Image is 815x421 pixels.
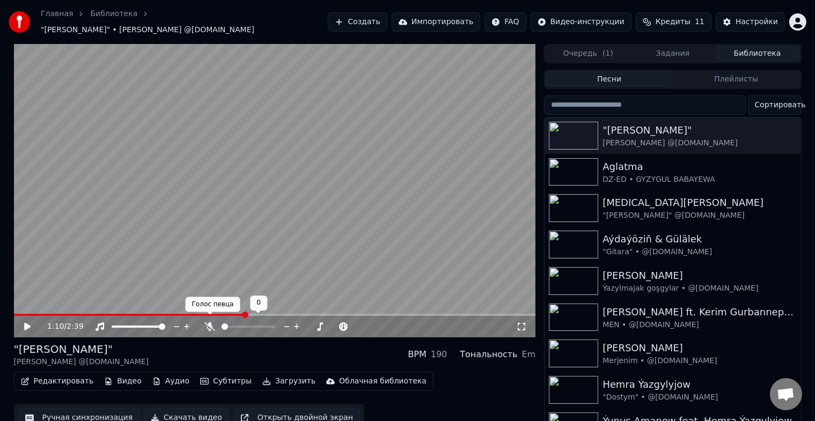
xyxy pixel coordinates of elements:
[736,17,778,27] div: Настройки
[603,159,796,174] div: Aglatma
[603,195,796,210] div: [MEDICAL_DATA][PERSON_NAME]
[716,12,785,32] button: Настройки
[9,11,30,33] img: youka
[603,341,796,356] div: [PERSON_NAME]
[186,297,240,312] div: Голос певца
[603,174,796,185] div: DZ-ED • GYZYGUL BABAYEWA
[770,378,802,410] div: Открытый чат
[484,12,526,32] button: FAQ
[636,12,711,32] button: Кредиты11
[603,305,796,320] div: [PERSON_NAME] ft. Kerim Gurbannepesow
[603,392,796,403] div: "Dostym" • @[DOMAIN_NAME]
[408,348,426,361] div: BPM
[603,210,796,221] div: "[PERSON_NAME]" @[DOMAIN_NAME]
[603,247,796,257] div: "Gitara" • @[DOMAIN_NAME]
[392,12,481,32] button: Импортировать
[603,232,796,247] div: Aýdaýöziň & Gülälek
[603,138,796,149] div: [PERSON_NAME] @[DOMAIN_NAME]
[630,46,715,61] button: Задания
[603,268,796,283] div: [PERSON_NAME]
[531,12,632,32] button: Видео-инструкции
[715,46,800,61] button: Библиотека
[656,17,691,27] span: Кредиты
[603,377,796,392] div: Hemra Ýazgylyjow
[41,9,73,19] a: Главная
[460,348,517,361] div: Тональность
[328,12,387,32] button: Создать
[755,100,806,110] span: Сортировать
[14,357,149,367] div: [PERSON_NAME] @[DOMAIN_NAME]
[695,17,704,27] span: 11
[47,321,73,332] div: /
[258,374,320,389] button: Загрузить
[47,321,64,332] span: 1:10
[546,46,630,61] button: Очередь
[603,320,796,330] div: MEN • @[DOMAIN_NAME]
[522,348,536,361] div: Em
[546,71,673,87] button: Песни
[148,374,194,389] button: Аудио
[603,48,613,59] span: ( 1 )
[90,9,137,19] a: Библиотека
[603,123,796,138] div: "[PERSON_NAME]"
[339,376,427,387] div: Облачная библиотека
[17,374,98,389] button: Редактировать
[196,374,256,389] button: Субтитры
[250,296,267,311] div: 0
[14,342,149,357] div: "[PERSON_NAME]"
[100,374,146,389] button: Видео
[41,9,328,35] nav: breadcrumb
[431,348,447,361] div: 190
[603,283,796,294] div: Ýazylmajak goşgylar • @[DOMAIN_NAME]
[603,356,796,366] div: Merjenim • @[DOMAIN_NAME]
[673,71,800,87] button: Плейлисты
[41,25,254,35] span: "[PERSON_NAME]" • [PERSON_NAME] @[DOMAIN_NAME]
[67,321,83,332] span: 2:39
